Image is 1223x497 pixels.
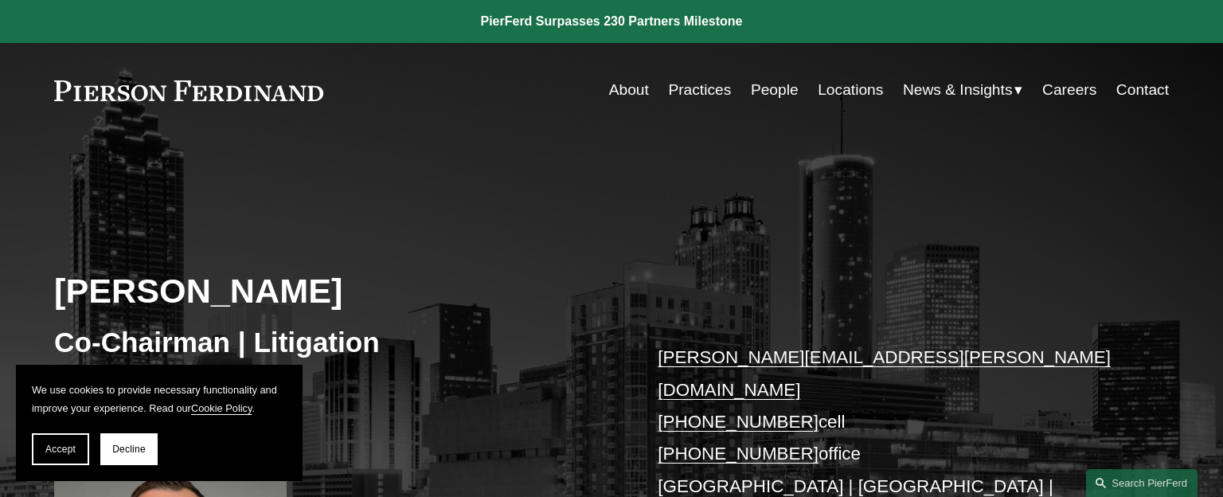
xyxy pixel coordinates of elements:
a: Search this site [1086,469,1198,497]
a: Cookie Policy [191,402,252,414]
a: People [751,75,799,105]
a: [PERSON_NAME][EMAIL_ADDRESS][PERSON_NAME][DOMAIN_NAME] [658,347,1111,399]
a: Locations [818,75,883,105]
a: Careers [1042,75,1096,105]
span: Decline [112,444,146,455]
p: We use cookies to provide necessary functionality and improve your experience. Read our . [32,381,287,417]
button: Accept [32,433,89,465]
span: Accept [45,444,76,455]
h2: [PERSON_NAME] [54,270,611,311]
button: Decline [100,433,158,465]
h3: Co-Chairman | Litigation [54,325,611,360]
section: Cookie banner [16,365,303,481]
a: Contact [1116,75,1169,105]
a: [PHONE_NUMBER] [658,412,819,432]
a: folder dropdown [903,75,1023,105]
a: Practices [668,75,731,105]
span: News & Insights [903,76,1013,104]
a: [PHONE_NUMBER] [658,444,819,464]
a: About [609,75,649,105]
